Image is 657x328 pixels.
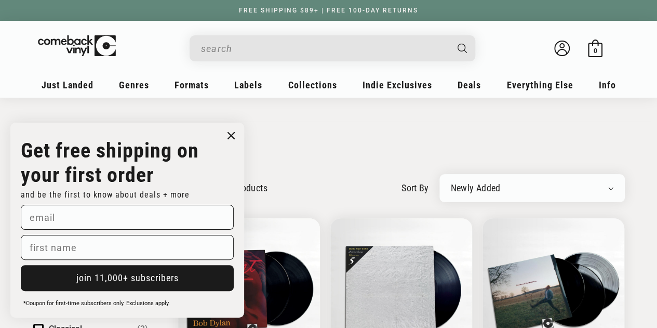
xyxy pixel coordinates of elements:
span: *Coupon for first-time subscribers only. Exclusions apply. [23,300,170,307]
div: Search [190,35,475,61]
span: Genres [119,80,149,90]
span: Deals [458,80,481,90]
span: Everything Else [506,80,573,90]
span: Formats [175,80,209,90]
span: Info [599,80,616,90]
label: sort by [401,181,429,195]
input: email [21,205,234,230]
span: 0 [593,47,597,55]
button: join 11,000+ subscribers [21,265,234,291]
span: Indie Exclusives [363,80,432,90]
strong: Get free shipping on your first order [21,138,199,187]
input: When autocomplete results are available use up and down arrows to review and enter to select [201,38,447,59]
a: FREE SHIPPING $89+ | FREE 100-DAY RETURNS [229,7,428,14]
button: Close dialog [223,128,239,143]
span: and be the first to know about deals + more [21,190,190,200]
input: first name [21,235,234,260]
span: Collections [288,80,337,90]
h1: Folk [33,121,625,155]
button: Search [448,35,476,61]
span: Labels [234,80,262,90]
span: Just Landed [42,80,93,90]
